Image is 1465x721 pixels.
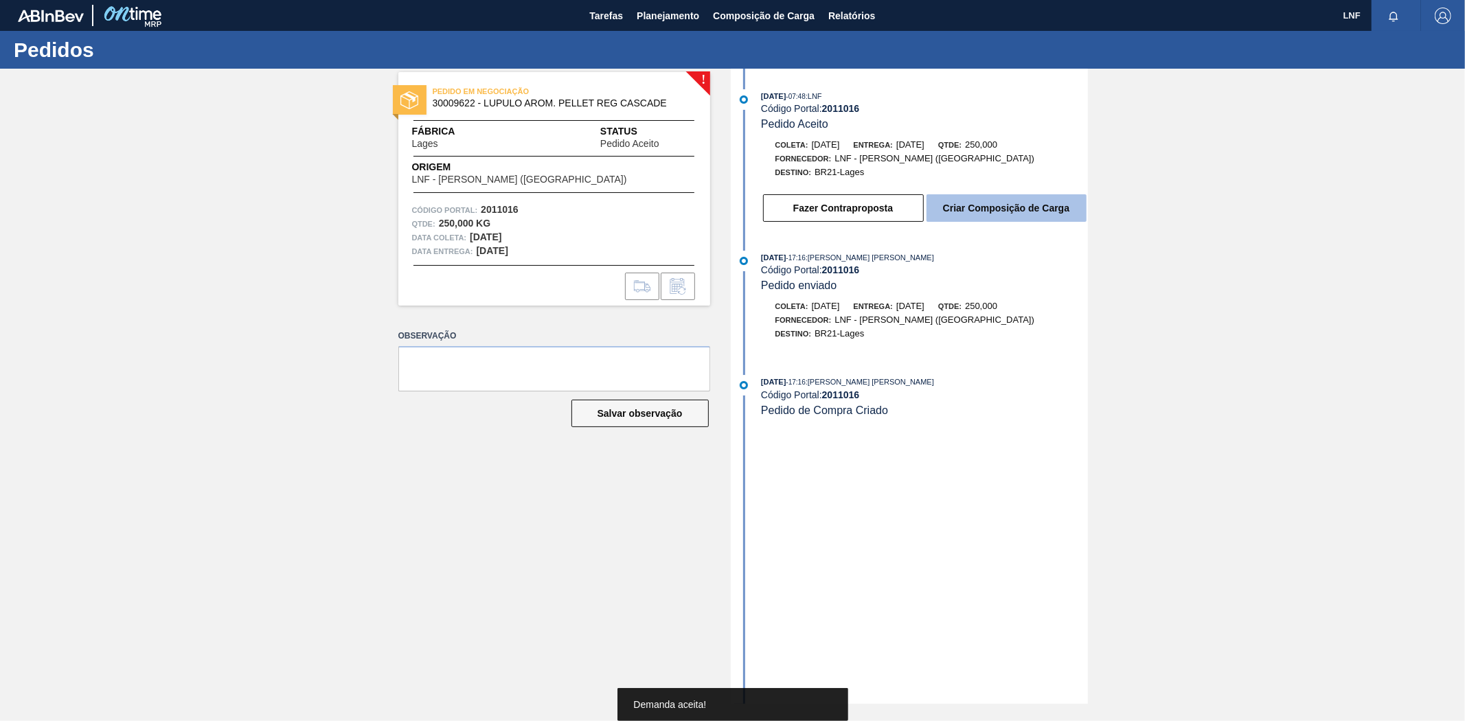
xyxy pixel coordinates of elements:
[812,301,840,311] span: [DATE]
[854,141,893,149] span: Entrega:
[589,8,623,24] span: Tarefas
[761,103,1087,114] div: Código Portal:
[634,699,707,710] span: Demanda aceita!
[763,194,924,222] button: Fazer Contraproposta
[412,160,666,174] span: Origem
[815,167,864,177] span: BR21-Lages
[412,174,627,185] span: LNF - [PERSON_NAME] ([GEOGRAPHIC_DATA])
[775,168,812,176] span: Destino:
[761,389,1087,400] div: Código Portal:
[812,139,840,150] span: [DATE]
[965,301,997,311] span: 250,000
[412,244,473,258] span: Data entrega:
[828,8,875,24] span: Relatórios
[761,118,828,130] span: Pedido Aceito
[740,381,748,389] img: atual
[625,273,659,300] div: Ir para Composição de Carga
[470,231,501,242] strong: [DATE]
[775,330,812,338] span: Destino:
[439,218,491,229] strong: 250,000 KG
[661,273,695,300] div: Informar alteração no pedido
[18,10,84,22] img: TNhmsLtSVTkK8tSr43FrP2fwEKptu5GPRR3wAAAABJRU5ErkJggg==
[786,378,806,386] span: - 17:16
[637,8,699,24] span: Planejamento
[761,378,786,386] span: [DATE]
[786,254,806,262] span: - 17:16
[412,203,478,217] span: Código Portal:
[477,245,508,256] strong: [DATE]
[600,124,696,139] span: Status
[834,153,1034,163] span: LNF - [PERSON_NAME] ([GEOGRAPHIC_DATA])
[1435,8,1451,24] img: Logout
[854,302,893,310] span: Entrega:
[1372,6,1416,25] button: Notificações
[775,141,808,149] span: Coleta:
[775,316,832,324] span: Fornecedor:
[412,231,467,244] span: Data coleta:
[398,326,710,346] label: Observação
[571,400,709,427] button: Salvar observação
[965,139,997,150] span: 250,000
[822,389,860,400] strong: 2011016
[896,301,924,311] span: [DATE]
[938,141,962,149] span: Qtde:
[412,139,438,149] span: Lages
[938,302,962,310] span: Qtde:
[400,91,418,109] img: status
[713,8,815,24] span: Composição de Carga
[740,95,748,104] img: atual
[412,124,481,139] span: Fábrica
[761,279,837,291] span: Pedido enviado
[740,257,748,265] img: atual
[433,98,682,108] span: 30009622 - LUPULO AROM. PELLET REG CASCADE
[433,84,625,98] span: PEDIDO EM NEGOCIAÇÃO
[927,194,1087,222] button: Criar Composição de Carga
[761,92,786,100] span: [DATE]
[896,139,924,150] span: [DATE]
[761,253,786,262] span: [DATE]
[834,314,1034,325] span: LNF - [PERSON_NAME] ([GEOGRAPHIC_DATA])
[786,93,806,100] span: - 07:48
[600,139,659,149] span: Pedido Aceito
[412,217,435,231] span: Qtde :
[775,154,832,163] span: Fornecedor:
[761,264,1087,275] div: Código Portal:
[775,302,808,310] span: Coleta:
[806,378,934,386] span: : [PERSON_NAME] [PERSON_NAME]
[806,253,934,262] span: : [PERSON_NAME] [PERSON_NAME]
[822,103,860,114] strong: 2011016
[822,264,860,275] strong: 2011016
[815,328,864,339] span: BR21-Lages
[481,204,519,215] strong: 2011016
[806,92,822,100] span: : LNF
[761,404,888,416] span: Pedido de Compra Criado
[14,42,258,58] h1: Pedidos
